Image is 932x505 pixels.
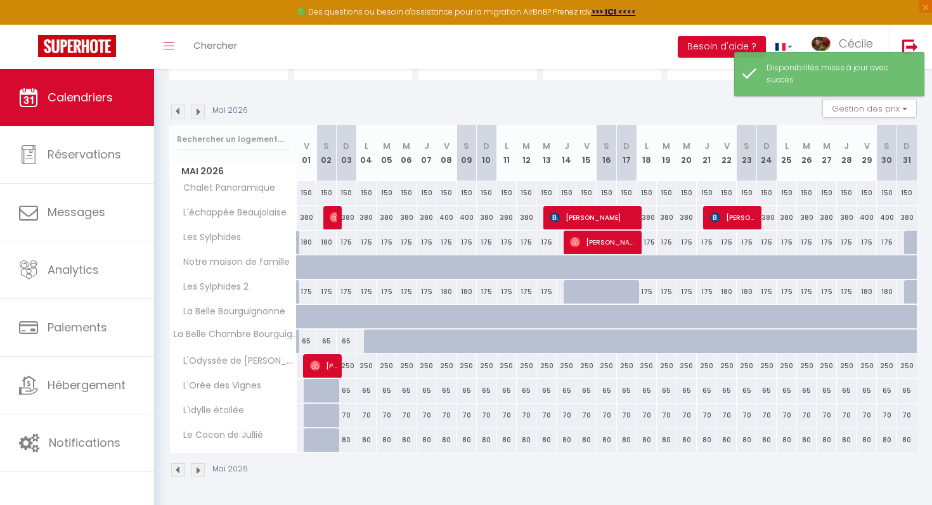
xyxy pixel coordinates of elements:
[637,206,657,229] div: 380
[637,379,657,402] div: 65
[170,162,296,181] span: Mai 2026
[637,125,657,181] th: 18
[570,230,638,254] span: [PERSON_NAME]
[756,181,777,205] div: 150
[550,205,638,229] span: [PERSON_NAME]
[837,181,857,205] div: 150
[377,428,397,452] div: 80
[777,231,797,254] div: 175
[896,206,917,229] div: 380
[377,404,397,427] div: 70
[710,205,758,229] span: [PERSON_NAME]
[663,140,670,152] abbr: M
[877,404,897,427] div: 70
[837,125,857,181] th: 28
[396,404,417,427] div: 70
[337,206,357,229] div: 380
[396,181,417,205] div: 150
[456,280,477,304] div: 180
[857,206,877,229] div: 400
[337,379,357,402] div: 65
[697,231,717,254] div: 175
[557,379,577,402] div: 65
[297,280,317,304] div: 175
[576,404,597,427] div: 70
[172,280,252,294] span: Les Sylphides 2
[817,181,837,205] div: 150
[697,181,717,205] div: 150
[48,204,105,220] span: Messages
[356,280,377,304] div: 175
[436,181,456,205] div: 150
[617,125,637,181] th: 17
[592,6,636,17] a: >>> ICI <<<<
[172,329,299,339] span: La Belle Chambre Bourguignonne
[417,206,437,229] div: 380
[884,140,890,152] abbr: S
[817,125,837,181] th: 27
[456,231,477,254] div: 175
[38,35,116,57] img: Super Booking
[337,329,357,353] div: 65
[477,125,497,181] th: 10
[637,181,657,205] div: 150
[337,354,357,378] div: 250
[172,231,244,245] span: Les Sylphides
[803,140,810,152] abbr: M
[396,231,417,254] div: 175
[403,140,410,152] abbr: M
[417,379,437,402] div: 65
[637,231,657,254] div: 175
[337,428,357,452] div: 80
[316,329,337,353] div: 65
[716,231,737,254] div: 175
[697,379,717,402] div: 65
[797,125,817,181] th: 26
[716,354,737,378] div: 250
[377,206,397,229] div: 380
[496,231,517,254] div: 175
[777,404,797,427] div: 70
[817,206,837,229] div: 380
[477,231,497,254] div: 175
[337,280,357,304] div: 175
[517,280,537,304] div: 175
[896,125,917,181] th: 31
[483,140,489,152] abbr: D
[857,280,877,304] div: 180
[716,125,737,181] th: 22
[597,354,617,378] div: 250
[716,181,737,205] div: 150
[436,206,456,229] div: 400
[817,404,837,427] div: 70
[543,140,550,152] abbr: M
[396,280,417,304] div: 175
[604,140,609,152] abbr: S
[417,428,437,452] div: 80
[597,404,617,427] div: 70
[557,181,577,205] div: 150
[496,354,517,378] div: 250
[517,404,537,427] div: 70
[576,379,597,402] div: 65
[737,379,757,402] div: 65
[857,231,877,254] div: 175
[356,181,377,205] div: 150
[316,181,337,205] div: 150
[172,305,288,319] span: La Belle Bourguignonne
[716,280,737,304] div: 180
[817,231,837,254] div: 175
[697,280,717,304] div: 175
[377,280,397,304] div: 175
[536,379,557,402] div: 65
[377,379,397,402] div: 65
[536,280,557,304] div: 175
[477,181,497,205] div: 150
[396,206,417,229] div: 380
[172,255,293,269] span: Notre maison de famille
[193,39,237,52] span: Chercher
[456,206,477,229] div: 400
[737,181,757,205] div: 150
[297,125,317,181] th: 01
[704,140,709,152] abbr: J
